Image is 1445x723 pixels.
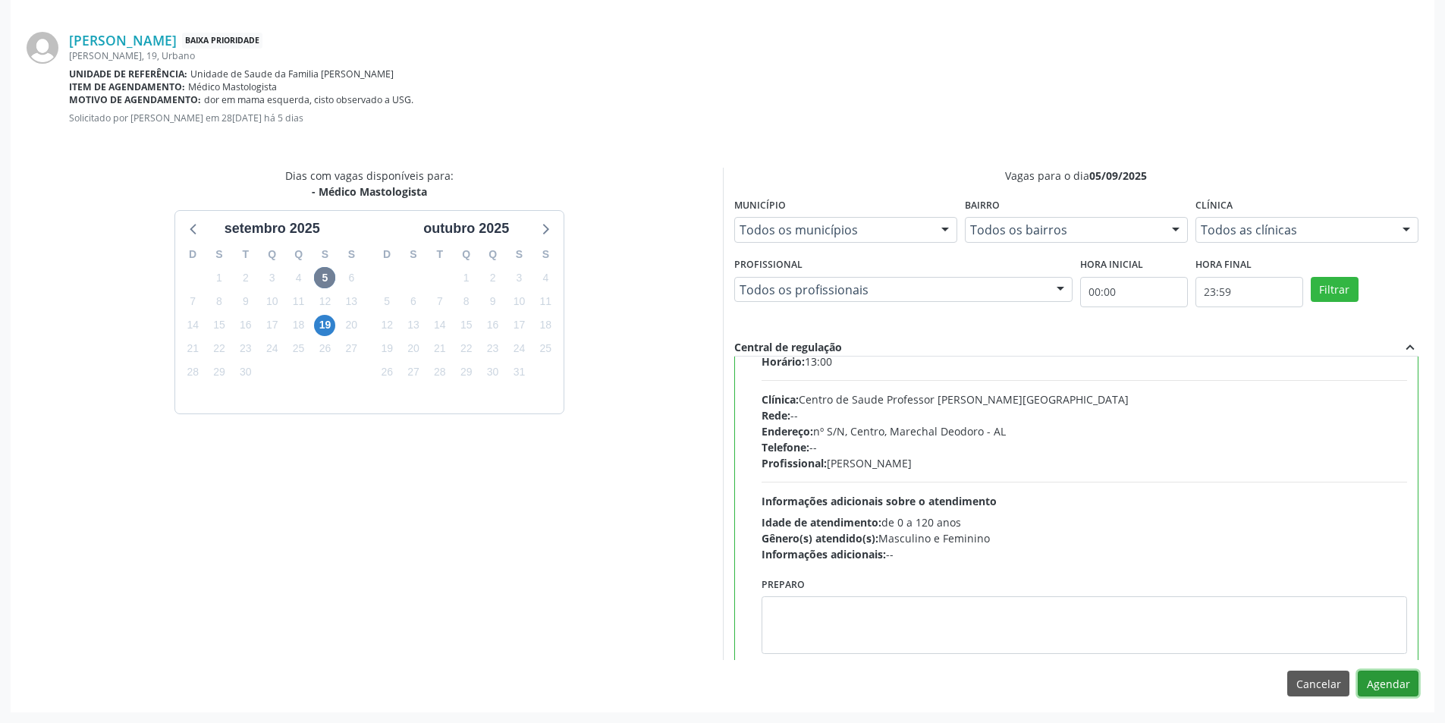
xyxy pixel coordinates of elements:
span: sexta-feira, 17 de outubro de 2025 [508,315,529,336]
div: S [338,243,365,266]
span: terça-feira, 28 de outubro de 2025 [429,362,451,383]
label: Município [734,194,786,218]
div: Q [285,243,312,266]
span: Unidade de Saude da Familia [PERSON_NAME] [190,68,394,80]
div: - Médico Mastologista [285,184,454,200]
span: domingo, 26 de outubro de 2025 [376,362,397,383]
span: segunda-feira, 6 de outubro de 2025 [403,291,424,312]
span: sábado, 6 de setembro de 2025 [341,267,362,288]
div: Dias com vagas disponíveis para: [285,168,454,200]
span: sábado, 20 de setembro de 2025 [341,315,362,336]
span: quarta-feira, 24 de setembro de 2025 [262,338,283,360]
span: domingo, 28 de setembro de 2025 [182,362,203,383]
div: outubro 2025 [417,218,515,239]
span: quarta-feira, 29 de outubro de 2025 [456,362,477,383]
div: S [532,243,559,266]
span: Idade de atendimento: [762,515,881,530]
div: D [374,243,401,266]
span: domingo, 19 de outubro de 2025 [376,338,397,360]
div: S [401,243,427,266]
label: Hora final [1195,253,1252,277]
span: sábado, 18 de outubro de 2025 [535,315,556,336]
div: S [206,243,233,266]
div: nº S/N, Centro, Marechal Deodoro - AL [762,423,1408,439]
div: S [506,243,532,266]
span: quarta-feira, 8 de outubro de 2025 [456,291,477,312]
div: T [426,243,453,266]
span: segunda-feira, 29 de setembro de 2025 [209,362,230,383]
p: Solicitado por [PERSON_NAME] em 28[DATE] há 5 dias [69,112,1418,124]
span: quarta-feira, 22 de outubro de 2025 [456,338,477,360]
div: D [180,243,206,266]
div: -- [762,546,1408,562]
span: Telefone: [762,440,809,454]
span: Horário: [762,354,805,369]
div: -- [762,407,1408,423]
span: sexta-feira, 10 de outubro de 2025 [508,291,529,312]
div: [PERSON_NAME] [762,455,1408,471]
label: Preparo [762,573,805,596]
span: quinta-feira, 9 de outubro de 2025 [482,291,504,312]
b: Unidade de referência: [69,68,187,80]
span: quinta-feira, 23 de outubro de 2025 [482,338,504,360]
span: sexta-feira, 12 de setembro de 2025 [314,291,335,312]
span: quinta-feira, 2 de outubro de 2025 [482,267,504,288]
span: Todos os municípios [740,222,926,237]
span: sábado, 25 de outubro de 2025 [535,338,556,360]
span: quinta-feira, 25 de setembro de 2025 [288,338,309,360]
span: quinta-feira, 30 de outubro de 2025 [482,362,504,383]
span: segunda-feira, 13 de outubro de 2025 [403,315,424,336]
div: setembro 2025 [218,218,326,239]
span: Todos as clínicas [1201,222,1387,237]
span: sexta-feira, 24 de outubro de 2025 [508,338,529,360]
span: dor em mama esquerda, cisto observado a USG. [204,93,413,106]
span: domingo, 21 de setembro de 2025 [182,338,203,360]
label: Bairro [965,194,1000,218]
div: [PERSON_NAME], 19, Urbano [69,49,1418,62]
span: sexta-feira, 19 de setembro de 2025 [314,315,335,336]
span: segunda-feira, 15 de setembro de 2025 [209,315,230,336]
span: Todos os bairros [970,222,1157,237]
span: quarta-feira, 17 de setembro de 2025 [262,315,283,336]
button: Filtrar [1311,277,1359,303]
div: Q [259,243,285,266]
span: Rede: [762,408,790,423]
span: quinta-feira, 11 de setembro de 2025 [288,291,309,312]
span: Informações adicionais sobre o atendimento [762,494,997,508]
span: Informações adicionais: [762,547,886,561]
span: terça-feira, 9 de setembro de 2025 [235,291,256,312]
span: Baixa Prioridade [182,33,262,49]
span: 05/09/2025 [1089,168,1147,183]
span: sábado, 13 de setembro de 2025 [341,291,362,312]
span: segunda-feira, 8 de setembro de 2025 [209,291,230,312]
span: quinta-feira, 18 de setembro de 2025 [288,315,309,336]
span: quarta-feira, 3 de setembro de 2025 [262,267,283,288]
span: terça-feira, 7 de outubro de 2025 [429,291,451,312]
span: quinta-feira, 4 de setembro de 2025 [288,267,309,288]
div: Central de regulação [734,339,842,356]
span: sexta-feira, 5 de setembro de 2025 [314,267,335,288]
span: Endereço: [762,424,813,439]
span: terça-feira, 2 de setembro de 2025 [235,267,256,288]
span: Médico Mastologista [188,80,277,93]
span: segunda-feira, 20 de outubro de 2025 [403,338,424,360]
input: Selecione o horário [1195,277,1303,307]
span: segunda-feira, 1 de setembro de 2025 [209,267,230,288]
input: Selecione o horário [1080,277,1188,307]
div: S [312,243,338,266]
div: Masculino e Feminino [762,530,1408,546]
div: Vagas para o dia [734,168,1419,184]
button: Cancelar [1287,671,1349,696]
span: sexta-feira, 3 de outubro de 2025 [508,267,529,288]
span: quarta-feira, 15 de outubro de 2025 [456,315,477,336]
span: quinta-feira, 16 de outubro de 2025 [482,315,504,336]
label: Profissional [734,253,803,277]
span: sábado, 4 de outubro de 2025 [535,267,556,288]
b: Item de agendamento: [69,80,185,93]
img: img [27,32,58,64]
span: sexta-feira, 26 de setembro de 2025 [314,338,335,360]
div: 13:00 [762,354,1408,369]
span: domingo, 12 de outubro de 2025 [376,315,397,336]
span: domingo, 14 de setembro de 2025 [182,315,203,336]
span: quarta-feira, 1 de outubro de 2025 [456,267,477,288]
